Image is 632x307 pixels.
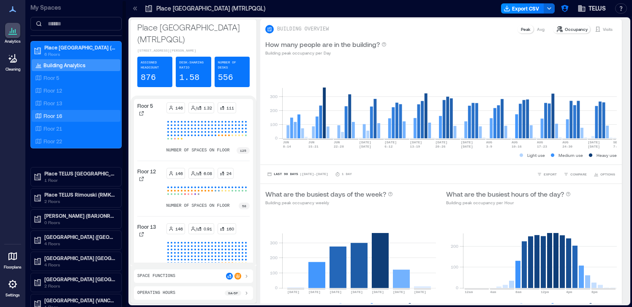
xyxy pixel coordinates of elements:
[137,290,175,296] p: Operating Hours
[270,94,278,99] tspan: 300
[44,100,62,107] p: Floor 13
[461,140,473,144] text: [DATE]
[283,145,291,148] text: 8-14
[2,20,23,47] a: Analytics
[451,244,458,249] tspan: 200
[240,148,246,153] p: 125
[308,290,321,294] text: [DATE]
[384,145,392,148] text: 6-12
[175,170,183,177] p: 146
[44,62,85,69] p: Building Analytics
[196,170,197,177] p: /
[2,48,23,74] a: Cleaning
[537,140,543,144] text: AUG
[270,255,278,260] tspan: 200
[226,170,232,177] p: 24
[44,177,115,184] p: 1 Floor
[597,152,617,159] p: Heavy use
[228,291,238,296] p: 9a - 5p
[410,140,422,144] text: [DATE]
[446,199,571,206] p: Building peak occupancy per Hour
[218,72,233,84] p: 556
[141,60,169,70] p: Assigned Headcount
[275,285,278,290] tspan: 0
[410,145,420,148] text: 13-19
[204,170,212,177] p: 6.08
[30,3,122,12] p: My Spaces
[486,145,493,148] text: 3-9
[393,290,405,294] text: [DATE]
[179,72,199,84] p: 1.58
[265,199,393,206] p: Building peak occupancy weekly
[308,140,315,144] text: JUN
[501,3,544,14] button: Export CSV
[603,26,613,33] p: Visits
[179,60,207,70] p: Desk-sharing ratio
[562,145,572,148] text: 24-30
[359,140,371,144] text: [DATE]
[527,152,545,159] p: Light use
[521,26,530,33] p: Peak
[265,189,386,199] p: What are the busiest days of the week?
[166,203,230,209] p: number of spaces on floor
[44,170,115,177] p: Place TELUS [GEOGRAPHIC_DATA] (QUBCPQXG)
[384,140,397,144] text: [DATE]
[44,233,115,240] p: [GEOGRAPHIC_DATA] ([GEOGRAPHIC_DATA])
[566,290,572,294] text: 4pm
[44,74,59,81] p: Floor 5
[156,4,265,13] p: Place [GEOGRAPHIC_DATA] (MTRLPQGL)
[1,246,24,272] a: Floorplans
[44,191,115,198] p: Place TELUS Rimouski (RMKIPQQT)
[204,225,212,232] p: 0.91
[137,21,250,45] p: Place [GEOGRAPHIC_DATA] (MTRLPQGL)
[44,276,115,282] p: [GEOGRAPHIC_DATA] [GEOGRAPHIC_DATA]
[44,44,115,51] p: Place [GEOGRAPHIC_DATA] (MTRLPQGL)
[435,145,445,148] text: 20-26
[44,255,115,261] p: [GEOGRAPHIC_DATA] [GEOGRAPHIC_DATA]-4519 (BNBYBCDW)
[537,145,547,148] text: 17-23
[137,273,175,280] p: Space Functions
[334,140,340,144] text: JUN
[226,104,234,111] p: 111
[44,51,115,58] p: 6 Floors
[44,198,115,205] p: 2 Floors
[591,290,598,294] text: 8pm
[137,48,250,53] p: [STREET_ADDRESS][PERSON_NAME]
[175,225,183,232] p: 146
[541,290,549,294] text: 12pm
[137,102,153,109] p: Floor 5
[137,223,156,230] p: Floor 13
[351,290,363,294] text: [DATE]
[600,172,615,177] span: OPTIONS
[287,290,300,294] text: [DATE]
[204,104,212,111] p: 1.32
[592,170,617,178] button: OPTIONS
[196,104,197,111] p: /
[270,122,278,127] tspan: 100
[196,225,197,232] p: /
[330,290,342,294] text: [DATE]
[283,140,289,144] text: JUN
[537,26,545,33] p: Avg
[588,140,600,144] text: [DATE]
[270,270,278,275] tspan: 100
[334,145,344,148] text: 22-28
[588,145,600,148] text: [DATE]
[512,145,522,148] text: 10-16
[270,108,278,113] tspan: 200
[44,125,62,132] p: Floor 21
[242,203,246,208] p: 58
[515,290,522,294] text: 8am
[141,72,156,84] p: 876
[342,172,352,177] p: 1 Day
[44,297,115,304] p: [GEOGRAPHIC_DATA] (VANCBC01)
[4,265,22,270] p: Floorplans
[166,147,230,154] p: number of spaces on floor
[588,4,606,13] span: TELUS
[226,225,234,232] p: 160
[265,170,330,178] button: Last 90 Days |[DATE]-[DATE]
[570,172,587,177] span: COMPARE
[414,290,426,294] text: [DATE]
[372,290,384,294] text: [DATE]
[486,140,493,144] text: AUG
